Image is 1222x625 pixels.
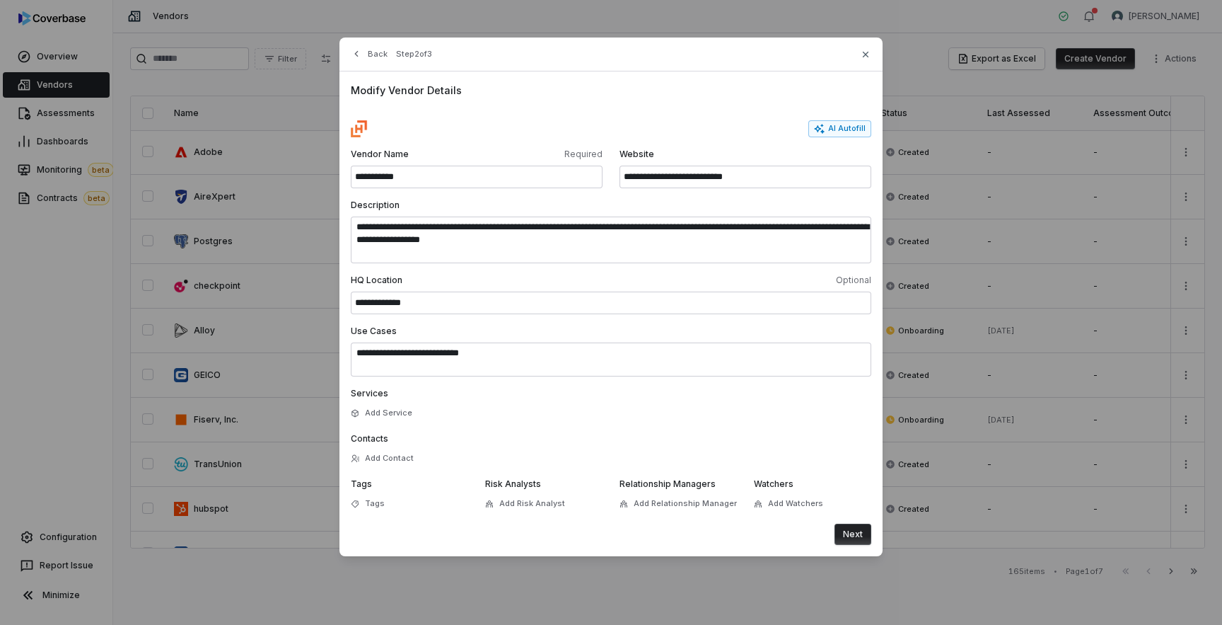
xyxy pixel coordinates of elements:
span: Optional [614,275,871,286]
span: Required [479,149,603,160]
button: AI Autofill [808,120,871,137]
span: Watchers [754,478,793,489]
span: Tags [351,478,372,489]
span: Website [619,149,871,160]
span: Relationship Managers [619,478,716,489]
span: Description [351,200,400,210]
span: Risk Analysts [485,478,541,489]
button: Next [834,524,871,545]
button: Back [347,41,392,67]
span: Tags [365,498,385,509]
span: Vendor Name [351,149,474,160]
button: Add Watchers [750,491,827,517]
span: Add Relationship Manager [634,498,737,509]
span: Services [351,388,388,398]
button: Add Contact [347,446,418,471]
button: Add Service [347,401,417,426]
span: Modify Vendor Details [351,83,871,98]
span: Add Risk Analyst [499,498,565,509]
span: HQ Location [351,275,608,286]
span: Contacts [351,433,388,444]
span: Use Cases [351,326,397,336]
span: Step 2 of 3 [396,49,432,59]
